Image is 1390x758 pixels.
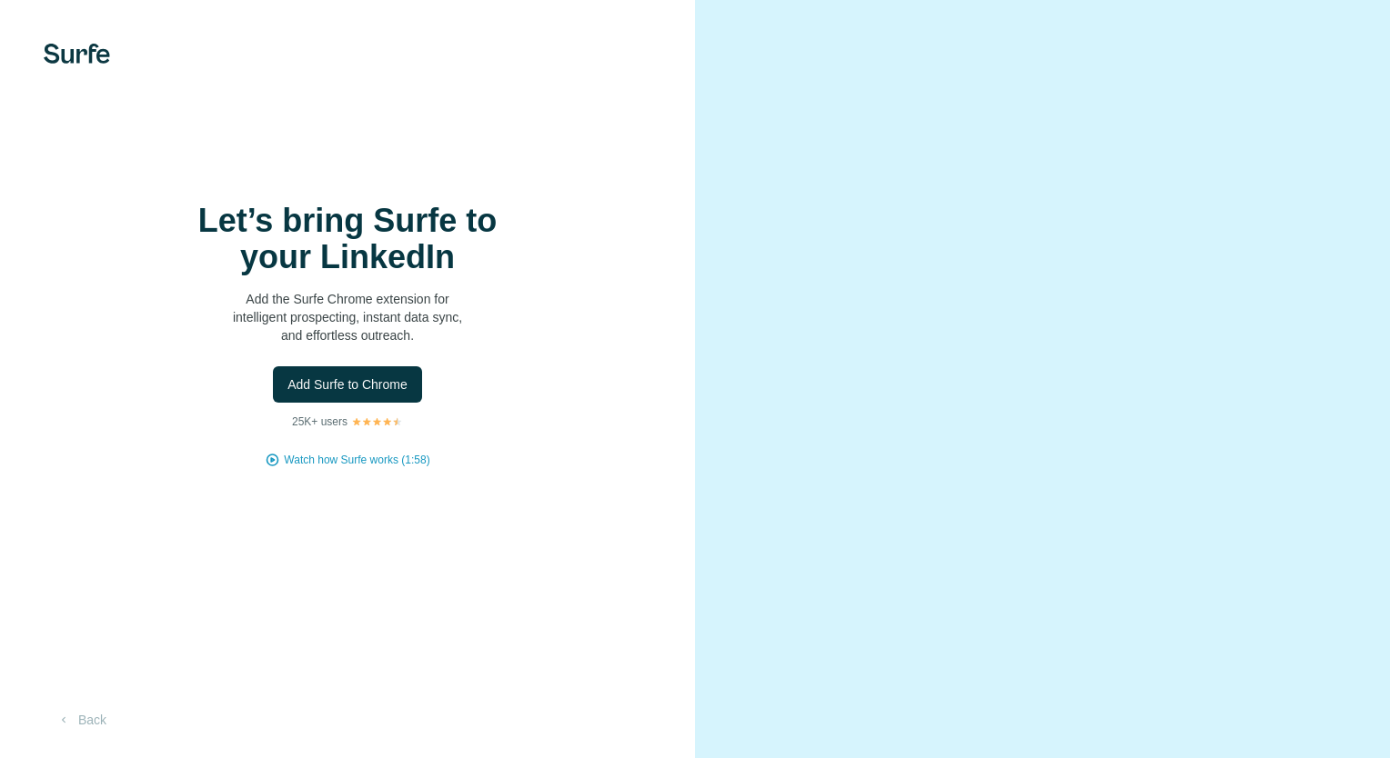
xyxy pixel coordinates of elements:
img: Rating Stars [351,416,403,427]
button: Add Surfe to Chrome [273,366,422,403]
img: Surfe's logo [44,44,110,64]
h1: Let’s bring Surfe to your LinkedIn [166,203,529,275]
p: Add the Surfe Chrome extension for intelligent prospecting, instant data sync, and effortless out... [166,290,529,344]
span: Add Surfe to Chrome [287,375,408,394]
p: 25K+ users [292,414,347,430]
button: Back [44,703,119,736]
button: Watch how Surfe works (1:58) [284,452,429,468]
